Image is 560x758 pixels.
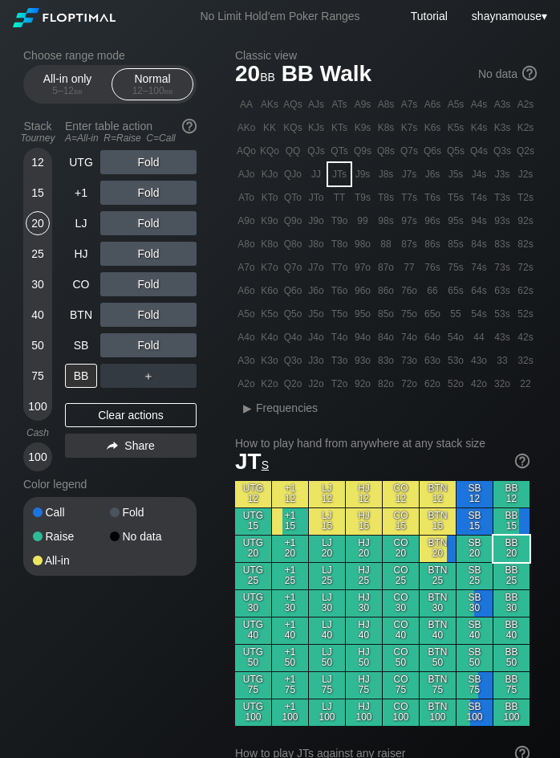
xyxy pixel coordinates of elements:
div: SB 30 [457,590,493,617]
div: LJ 75 [309,672,345,699]
div: Stack [17,113,59,150]
div: 50 [26,333,50,357]
div: All-in [33,555,110,566]
div: T2o [328,373,351,395]
div: UTG 15 [235,508,271,535]
div: +1 [65,181,97,205]
div: UTG 12 [235,481,271,507]
div: 99 [351,210,374,232]
span: bb [74,85,83,96]
div: K6s [421,116,444,139]
div: T4o [328,326,351,348]
div: J5s [444,163,467,185]
div: A8o [235,233,258,255]
div: T4s [468,186,490,209]
div: Fold [100,242,197,266]
div: 52s [514,303,537,325]
div: 42o [468,373,490,395]
div: T6o [328,279,351,302]
div: K8o [258,233,281,255]
div: T8s [375,186,397,209]
div: HJ 40 [346,617,382,644]
div: +1 15 [272,508,308,535]
div: Raise [33,531,110,542]
div: 86s [421,233,444,255]
div: CO 20 [383,536,419,562]
div: 96s [421,210,444,232]
div: Cash [17,427,59,438]
div: No Limit Hold’em Poker Ranges [176,10,383,26]
div: T6s [421,186,444,209]
div: HJ 25 [346,563,382,589]
div: BTN 12 [420,481,456,507]
div: HJ 15 [346,508,382,535]
div: T7o [328,256,351,279]
div: ＋ [100,364,197,388]
div: K8s [375,116,397,139]
div: J7o [305,256,327,279]
div: 75o [398,303,420,325]
div: CO 75 [383,672,419,699]
div: Color legend [23,471,197,497]
div: KJs [305,116,327,139]
div: BB 30 [493,590,530,617]
span: JT [235,449,269,474]
div: AKs [258,93,281,116]
div: 66 [421,279,444,302]
div: LJ 20 [309,536,345,562]
div: K5o [258,303,281,325]
div: J7s [398,163,420,185]
div: LJ 25 [309,563,345,589]
div: 32o [491,373,513,395]
div: TT [328,186,351,209]
div: KK [258,116,281,139]
div: K9o [258,210,281,232]
div: UTG 50 [235,645,271,671]
div: 97o [351,256,374,279]
div: UTG 30 [235,590,271,617]
div: BTN 30 [420,590,456,617]
div: BB 20 [493,536,530,562]
div: 30 [26,272,50,296]
div: 100 [26,445,50,469]
div: HJ 75 [346,672,382,699]
div: Fold [100,333,197,357]
div: +1 40 [272,617,308,644]
div: 33 [491,349,513,372]
div: KQs [282,116,304,139]
div: 100 [26,394,50,418]
div: J8s [375,163,397,185]
div: J9s [351,163,374,185]
div: 82s [514,233,537,255]
div: 72o [398,373,420,395]
div: J3s [491,163,513,185]
div: Fold [100,211,197,235]
div: K7o [258,256,281,279]
div: K9s [351,116,374,139]
div: AQs [282,93,304,116]
div: CO [65,272,97,296]
div: A9o [235,210,258,232]
div: 76o [398,279,420,302]
div: BB 75 [493,672,530,699]
img: help.32db89a4.svg [521,64,538,82]
div: 63o [421,349,444,372]
div: SB [65,333,97,357]
div: 87o [375,256,397,279]
div: T3s [491,186,513,209]
div: SB 25 [457,563,493,589]
div: 64o [421,326,444,348]
div: 74s [468,256,490,279]
div: K4s [468,116,490,139]
div: 85s [444,233,467,255]
div: AA [235,93,258,116]
div: SB 50 [457,645,493,671]
div: BTN 40 [420,617,456,644]
div: T7s [398,186,420,209]
div: Q3s [491,140,513,162]
div: A4o [235,326,258,348]
div: QTo [282,186,304,209]
div: 92o [351,373,374,395]
div: 84o [375,326,397,348]
div: T5o [328,303,351,325]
